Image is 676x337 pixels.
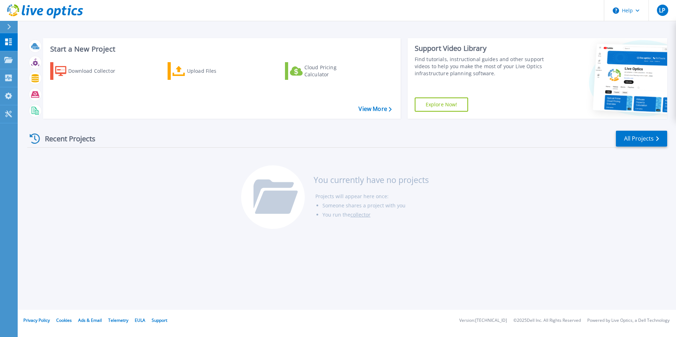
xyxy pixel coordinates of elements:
a: Ads & Email [78,317,102,323]
div: Upload Files [187,64,244,78]
a: EULA [135,317,145,323]
a: All Projects [616,131,667,147]
div: Cloud Pricing Calculator [304,64,361,78]
div: Find tutorials, instructional guides and other support videos to help you make the most of your L... [415,56,547,77]
a: Upload Files [168,62,246,80]
span: LP [659,7,665,13]
a: collector [350,211,371,218]
li: Version: [TECHNICAL_ID] [459,318,507,323]
a: Support [152,317,167,323]
a: Cloud Pricing Calculator [285,62,364,80]
li: Powered by Live Optics, a Dell Technology [587,318,670,323]
li: You run the [322,210,429,219]
div: Download Collector [68,64,125,78]
h3: Start a New Project [50,45,391,53]
a: Telemetry [108,317,128,323]
li: Projects will appear here once: [315,192,429,201]
a: Cookies [56,317,72,323]
li: Someone shares a project with you [322,201,429,210]
a: View More [359,106,391,112]
a: Explore Now! [415,97,468,112]
div: Support Video Library [415,44,547,53]
a: Download Collector [50,62,129,80]
div: Recent Projects [27,130,105,147]
h3: You currently have no projects [314,176,429,184]
a: Privacy Policy [23,317,50,323]
li: © 2025 Dell Inc. All Rights Reserved [513,318,581,323]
